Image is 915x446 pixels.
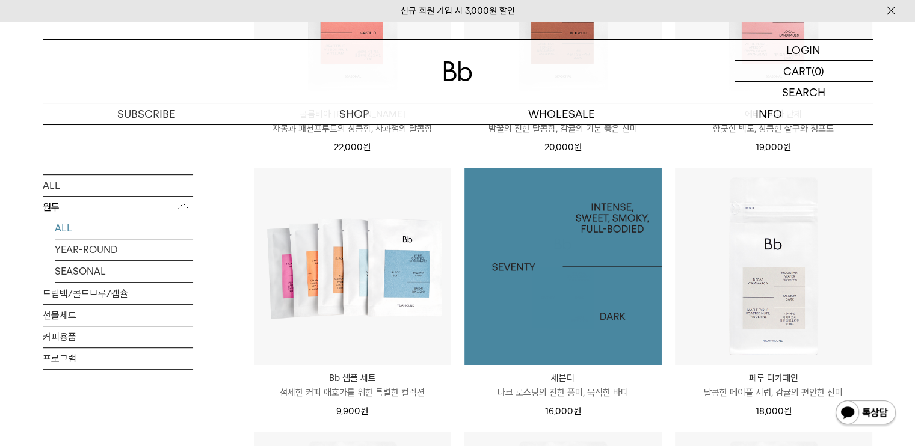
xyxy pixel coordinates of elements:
[783,142,791,153] span: 원
[756,406,792,417] span: 18,000
[43,103,250,124] a: SUBSCRIBE
[334,142,371,153] span: 22,000
[675,121,872,136] p: 향긋한 백도, 상큼한 살구와 청포도
[464,168,662,365] a: 세븐티
[443,61,472,81] img: 로고
[43,175,193,196] a: ALL
[464,121,662,136] p: 밤꿀의 진한 달콤함, 감귤의 기분 좋은 산미
[464,168,662,365] img: 1000000256_add2_011.jpg
[573,406,581,417] span: 원
[43,326,193,347] a: 커피용품
[464,385,662,400] p: 다크 로스팅의 진한 풍미, 묵직한 바디
[250,103,458,124] a: SHOP
[55,218,193,239] a: ALL
[55,239,193,260] a: YEAR-ROUND
[735,40,873,61] a: LOGIN
[544,142,582,153] span: 20,000
[545,406,581,417] span: 16,000
[360,406,368,417] span: 원
[675,385,872,400] p: 달콤한 메이플 시럽, 감귤의 편안한 산미
[336,406,368,417] span: 9,900
[458,103,665,124] p: WHOLESALE
[675,371,872,385] p: 페루 디카페인
[786,40,821,60] p: LOGIN
[363,142,371,153] span: 원
[735,61,873,82] a: CART (0)
[254,121,451,136] p: 자몽과 패션프루트의 상큼함, 사과잼의 달콤함
[783,61,812,81] p: CART
[254,168,451,365] img: Bb 샘플 세트
[254,385,451,400] p: 섬세한 커피 애호가를 위한 특별한 컬렉션
[55,261,193,282] a: SEASONAL
[43,197,193,218] p: 원두
[464,371,662,400] a: 세븐티 다크 로스팅의 진한 풍미, 묵직한 바디
[782,82,825,103] p: SEARCH
[834,399,897,428] img: 카카오톡 채널 1:1 채팅 버튼
[254,371,451,400] a: Bb 샘플 세트 섬세한 커피 애호가를 위한 특별한 컬렉션
[43,283,193,304] a: 드립백/콜드브루/캡슐
[401,5,515,16] a: 신규 회원 가입 시 3,000원 할인
[464,371,662,385] p: 세븐티
[812,61,824,81] p: (0)
[675,168,872,365] img: 페루 디카페인
[43,305,193,326] a: 선물세트
[756,142,791,153] span: 19,000
[665,103,873,124] p: INFO
[784,406,792,417] span: 원
[574,142,582,153] span: 원
[43,348,193,369] a: 프로그램
[254,371,451,385] p: Bb 샘플 세트
[675,371,872,400] a: 페루 디카페인 달콤한 메이플 시럽, 감귤의 편안한 산미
